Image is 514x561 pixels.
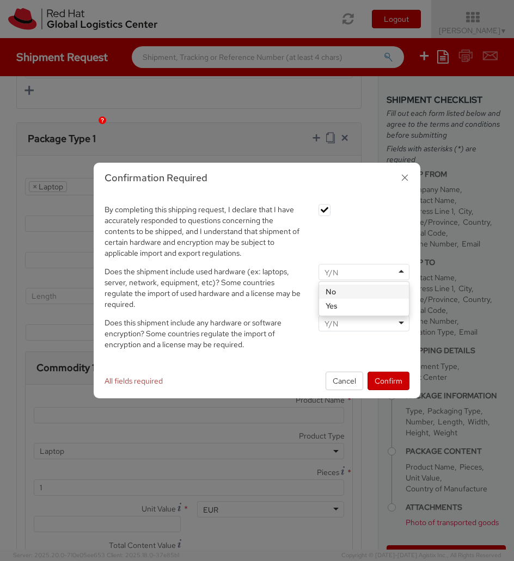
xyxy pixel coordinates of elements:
input: Y/N [325,267,340,278]
div: No [319,285,409,299]
span: Does the shipment include used hardware (ex: laptops, server, network, equipment, etc)? Some coun... [105,267,301,309]
input: Y/N [325,318,340,329]
div: Yes [319,299,409,313]
button: Confirm [368,372,409,390]
span: Does this shipment include any hardware or software encryption? Some countries regulate the impor... [105,318,282,349]
span: By completing this shipping request, I declare that I have accurately responded to questions conc... [105,205,299,258]
h3: Confirmation Required [105,171,409,185]
button: Cancel [326,372,363,390]
span: All fields required [105,376,163,386]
